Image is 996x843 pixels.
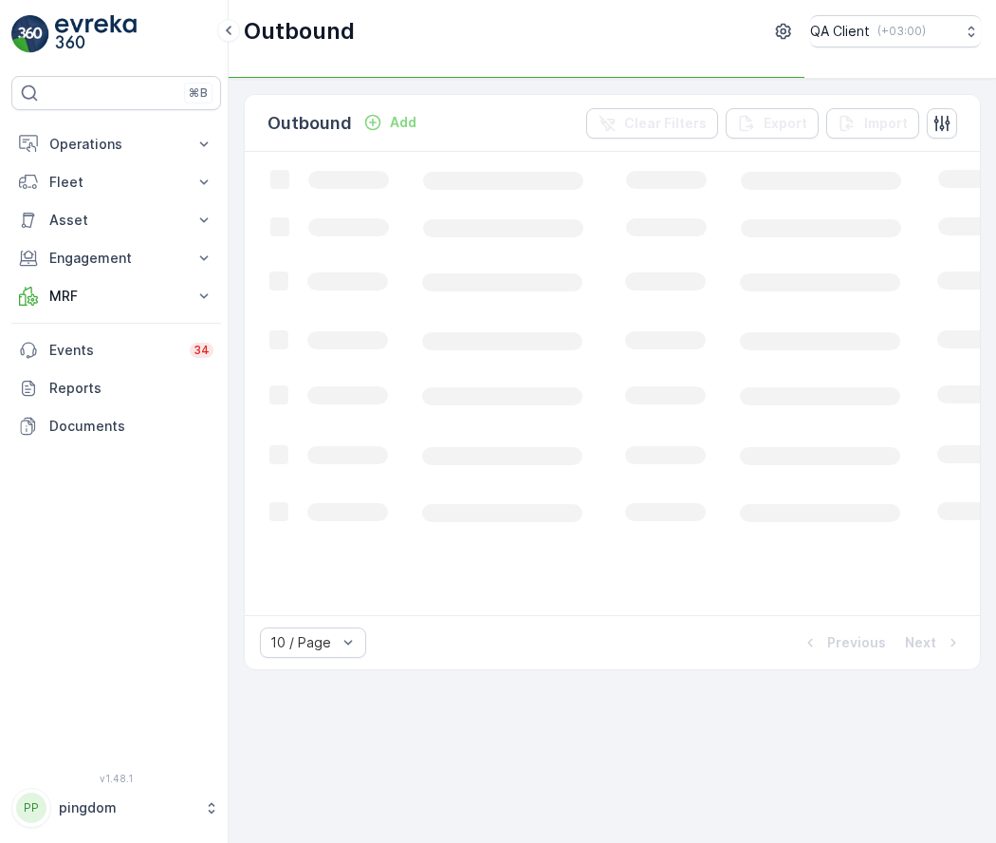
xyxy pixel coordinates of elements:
p: Outbound [244,16,355,47]
a: Reports [11,369,221,407]
p: Asset [49,211,183,230]
p: QA Client [810,22,870,41]
p: Engagement [49,249,183,268]
p: Add [390,113,416,132]
p: Next [905,633,936,652]
a: Events34 [11,331,221,369]
button: MRF [11,277,221,315]
button: Next [903,631,965,654]
button: Import [826,108,919,139]
button: Fleet [11,163,221,201]
p: Outbound [267,110,352,137]
p: Import [864,114,908,133]
a: Documents [11,407,221,445]
p: Events [49,341,178,360]
p: Reports [49,379,213,398]
p: Clear Filters [624,114,707,133]
button: Asset [11,201,221,239]
p: Export [764,114,807,133]
img: logo_light-DOdMpM7g.png [55,15,137,53]
p: ⌘B [189,85,208,101]
p: ( +03:00 ) [877,24,926,39]
button: Operations [11,125,221,163]
button: Add [356,111,424,134]
p: pingdom [59,798,194,817]
p: Previous [827,633,886,652]
button: Export [726,108,819,139]
div: PP [16,793,46,823]
button: Previous [799,631,888,654]
button: Clear Filters [586,108,718,139]
button: PPpingdom [11,788,221,828]
p: 34 [194,343,210,358]
p: Operations [49,135,183,154]
p: Fleet [49,173,183,192]
img: logo [11,15,49,53]
button: Engagement [11,239,221,277]
p: Documents [49,417,213,436]
span: v 1.48.1 [11,773,221,784]
p: MRF [49,287,183,306]
button: QA Client(+03:00) [810,15,981,47]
